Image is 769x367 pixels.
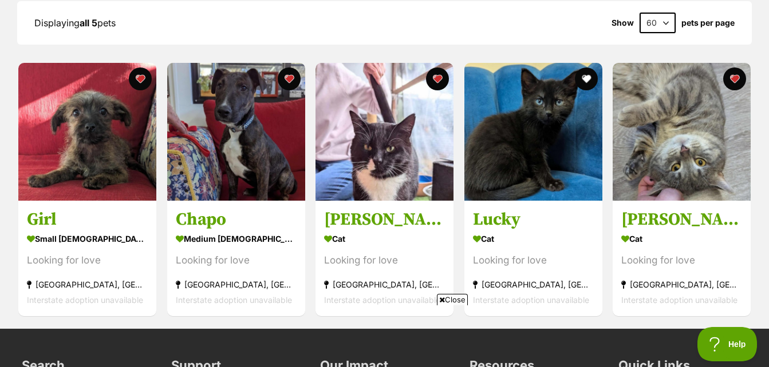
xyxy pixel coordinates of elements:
span: Interstate adoption unavailable [621,295,738,305]
img: Patrick [613,63,751,201]
div: medium [DEMOGRAPHIC_DATA] Dog [176,230,297,247]
div: Looking for love [176,253,297,268]
div: Looking for love [27,253,148,268]
button: favourite [723,67,746,90]
a: Girl small [DEMOGRAPHIC_DATA] Dog Looking for love [GEOGRAPHIC_DATA], [GEOGRAPHIC_DATA] Interstat... [18,200,156,316]
span: Show [612,18,634,27]
h3: Chapo [176,209,297,230]
div: [GEOGRAPHIC_DATA], [GEOGRAPHIC_DATA] [176,277,297,292]
div: Cat [621,230,742,247]
div: Looking for love [473,253,594,268]
a: [PERSON_NAME] Cat Looking for love [GEOGRAPHIC_DATA], [GEOGRAPHIC_DATA] Interstate adoption unava... [316,200,453,316]
span: Interstate adoption unavailable [27,295,143,305]
a: [PERSON_NAME] Cat Looking for love [GEOGRAPHIC_DATA], [GEOGRAPHIC_DATA] Interstate adoption unava... [613,200,751,316]
div: [GEOGRAPHIC_DATA], [GEOGRAPHIC_DATA] [621,277,742,292]
div: Cat [473,230,594,247]
div: Cat [324,230,445,247]
span: Interstate adoption unavailable [176,295,292,305]
img: Chapo [167,63,305,201]
button: favourite [277,67,300,90]
div: [GEOGRAPHIC_DATA], [GEOGRAPHIC_DATA] [27,277,148,292]
span: Displaying pets [34,17,116,29]
strong: all 5 [80,17,97,29]
iframe: Advertisement [176,310,593,361]
img: Girl [18,63,156,201]
div: [GEOGRAPHIC_DATA], [GEOGRAPHIC_DATA] [324,277,445,292]
div: [GEOGRAPHIC_DATA], [GEOGRAPHIC_DATA] [473,277,594,292]
div: small [DEMOGRAPHIC_DATA] Dog [27,230,148,247]
label: pets per page [681,18,735,27]
a: Lucky Cat Looking for love [GEOGRAPHIC_DATA], [GEOGRAPHIC_DATA] Interstate adoption unavailable f... [464,200,602,316]
span: Interstate adoption unavailable [473,295,589,305]
button: favourite [426,67,449,90]
div: Looking for love [621,253,742,268]
h3: [PERSON_NAME] [621,209,742,230]
span: Interstate adoption unavailable [324,295,440,305]
img: Lionel [316,63,453,201]
iframe: Help Scout Beacon - Open [697,327,758,361]
div: Looking for love [324,253,445,268]
button: favourite [574,67,597,90]
h3: Lucky [473,209,594,230]
a: Chapo medium [DEMOGRAPHIC_DATA] Dog Looking for love [GEOGRAPHIC_DATA], [GEOGRAPHIC_DATA] Interst... [167,200,305,316]
h3: [PERSON_NAME] [324,209,445,230]
h3: Girl [27,209,148,230]
img: Lucky [464,63,602,201]
span: Close [437,294,468,305]
button: favourite [129,67,152,90]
